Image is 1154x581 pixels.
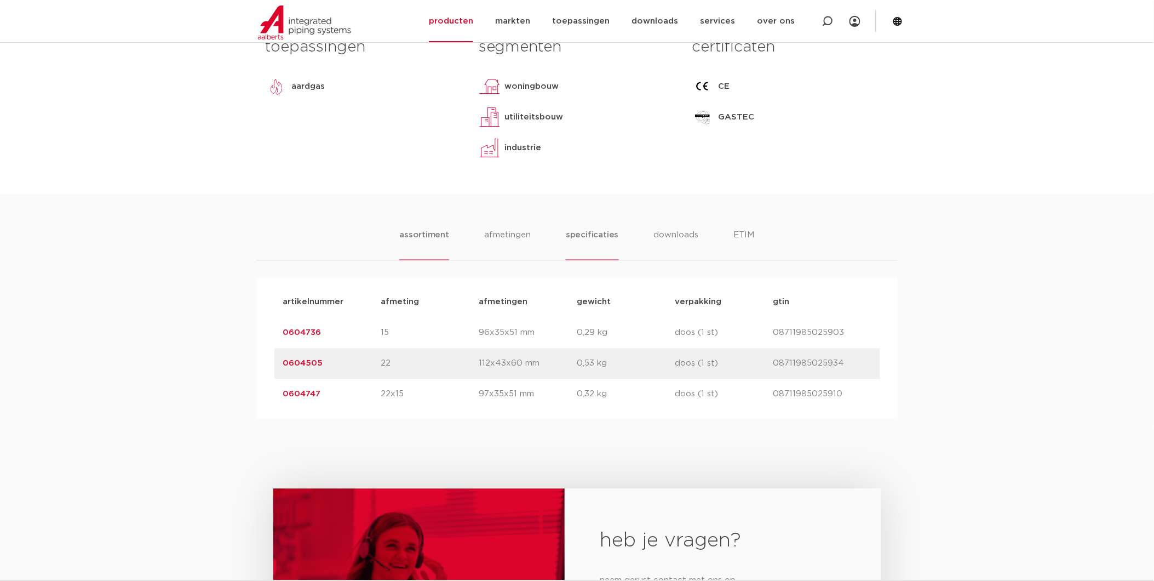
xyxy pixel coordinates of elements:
img: industrie [479,137,501,159]
h3: segmenten [479,36,675,58]
li: downloads [654,229,699,260]
p: aardgas [292,80,325,93]
li: afmetingen [484,229,531,260]
p: doos (1 st) [675,357,773,371]
p: doos (1 st) [675,388,773,401]
li: assortiment [399,229,449,260]
p: 22x15 [381,388,479,401]
p: 97x35x51 mm [479,388,577,401]
a: 0604736 [283,329,321,337]
p: artikelnummer [283,296,381,309]
p: woningbouw [505,80,559,93]
img: utiliteitsbouw [479,106,501,128]
p: GASTEC [718,111,754,124]
p: 0,32 kg [577,388,675,401]
a: 0604505 [283,360,323,368]
p: doos (1 st) [675,327,773,340]
p: 22 [381,357,479,371]
p: 96x35x51 mm [479,327,577,340]
img: GASTEC [692,106,714,128]
h2: heb je vragen? [600,528,846,555]
li: ETIM [734,229,755,260]
img: aardgas [266,76,288,98]
p: 15 [381,327,479,340]
img: CE [692,76,714,98]
p: 08711985025903 [773,327,871,340]
li: specificaties [566,229,618,260]
p: 0,29 kg [577,327,675,340]
p: industrie [505,141,542,155]
p: utiliteitsbouw [505,111,564,124]
p: 112x43x60 mm [479,357,577,371]
p: verpakking [675,296,773,309]
img: woningbouw [479,76,501,98]
p: gtin [773,296,871,309]
h3: toepassingen [266,36,462,58]
p: afmeting [381,296,479,309]
a: 0604747 [283,390,321,398]
h3: certificaten [692,36,888,58]
p: 08711985025934 [773,357,871,371]
p: gewicht [577,296,675,309]
p: 0,53 kg [577,357,675,371]
p: afmetingen [479,296,577,309]
p: CE [718,80,730,93]
p: 08711985025910 [773,388,871,401]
